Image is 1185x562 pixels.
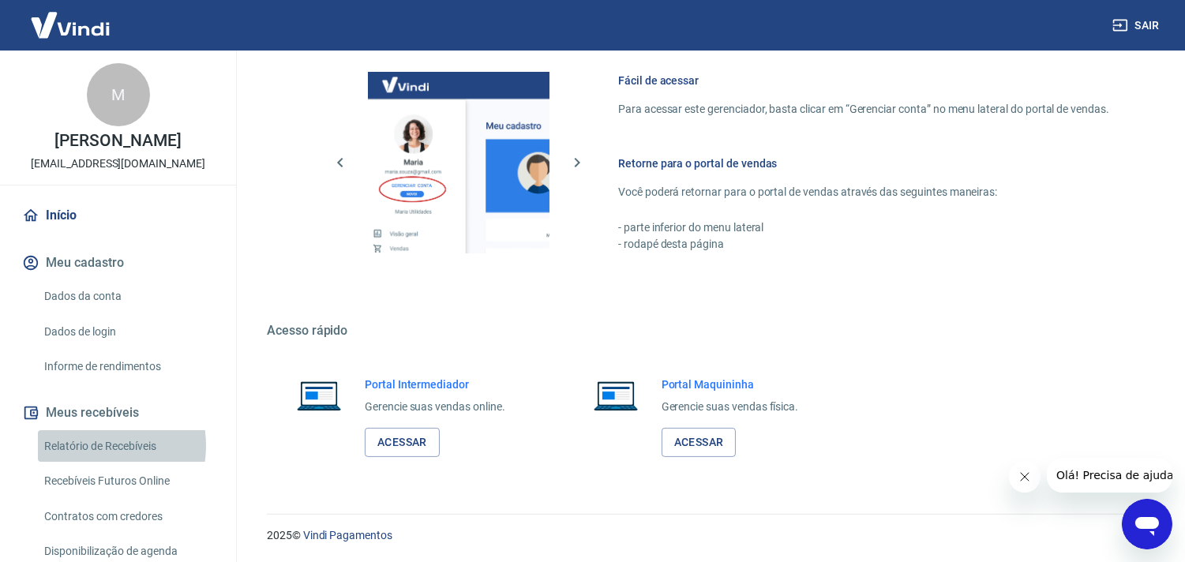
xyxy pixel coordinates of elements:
p: - parte inferior do menu lateral [618,219,1109,236]
a: Vindi Pagamentos [303,529,392,541]
p: [EMAIL_ADDRESS][DOMAIN_NAME] [31,155,205,172]
h5: Acesso rápido [267,323,1147,339]
p: Gerencie suas vendas online. [365,399,505,415]
a: Início [19,198,217,233]
a: Contratos com credores [38,500,217,533]
a: Dados da conta [38,280,217,313]
div: M [87,63,150,126]
p: [PERSON_NAME] [54,133,181,149]
h6: Fácil de acessar [618,73,1109,88]
button: Sair [1109,11,1166,40]
a: Relatório de Recebíveis [38,430,217,463]
p: Você poderá retornar para o portal de vendas através das seguintes maneiras: [618,184,1109,200]
img: Imagem de um notebook aberto [286,377,352,414]
a: Dados de login [38,316,217,348]
a: Informe de rendimentos [38,350,217,383]
h6: Portal Maquininha [662,377,799,392]
iframe: Botão para abrir a janela de mensagens [1122,499,1172,549]
a: Acessar [365,428,440,457]
h6: Retorne para o portal de vendas [618,155,1109,171]
h6: Portal Intermediador [365,377,505,392]
img: Imagem de um notebook aberto [583,377,649,414]
p: Para acessar este gerenciador, basta clicar em “Gerenciar conta” no menu lateral do portal de ven... [618,101,1109,118]
p: 2025 © [267,527,1147,544]
p: - rodapé desta página [618,236,1109,253]
a: Acessar [662,428,737,457]
p: Gerencie suas vendas física. [662,399,799,415]
img: Vindi [19,1,122,49]
button: Meus recebíveis [19,395,217,430]
a: Recebíveis Futuros Online [38,465,217,497]
img: Imagem da dashboard mostrando o botão de gerenciar conta na sidebar no lado esquerdo [368,72,549,253]
iframe: Fechar mensagem [1009,461,1041,493]
button: Meu cadastro [19,245,217,280]
iframe: Mensagem da empresa [1047,458,1172,493]
span: Olá! Precisa de ajuda? [9,11,133,24]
